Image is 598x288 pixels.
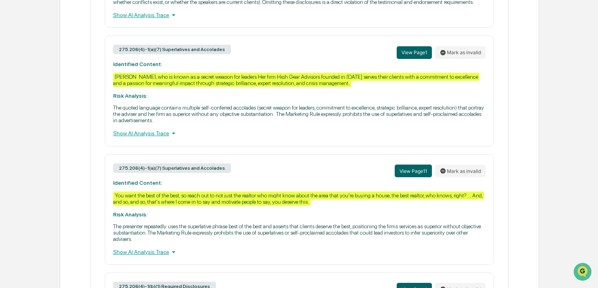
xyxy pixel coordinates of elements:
a: Powered byPylon [56,134,96,140]
p: How can we help? [8,17,144,29]
div: Show AI Analysis Trace [113,11,486,19]
div: 🖐️ [8,100,14,107]
div: [PERSON_NAME], who is known as a secret weapon for leaders Her firm High Gear Advisors founded in... [113,73,479,87]
a: 🖐️Preclearance [5,97,54,111]
p: The presenter repeatedly uses the superlative phrase best of the best and asserts that clients de... [113,223,486,242]
strong: Risk Analysis: [113,211,148,218]
div: Start new chat [27,61,130,68]
div: 🗄️ [57,100,64,107]
a: 🔎Data Lookup [5,112,53,126]
div: We're available if you need us! [27,68,100,75]
strong: Identified Content: [113,180,162,186]
div: Show AI Analysis Trace [113,248,486,256]
button: View Page1 [397,46,432,59]
iframe: Open customer support [573,262,594,283]
button: Mark as invalid [435,46,486,59]
button: Mark as invalid [435,165,486,177]
div: You want the best of the best, so reach out to not just the realtor who might know about the area... [113,191,484,206]
div: 275.206(4)-1(a)(7) Superlatives and Accolades [113,163,231,173]
img: 1746055101610-c473b297-6a78-478c-a979-82029cc54cd1 [8,61,22,75]
div: Show AI Analysis Trace [113,129,486,138]
span: Preclearance [16,100,51,108]
span: Data Lookup [16,115,50,123]
p: The quoted language contains multiple self-conferred accolades (secret weapon for leaders, commit... [113,104,486,123]
div: 🔎 [8,116,14,122]
a: 🗄️Attestations [54,97,101,111]
span: Attestations [65,100,98,108]
div: 275.206(4)-1(a)(7) Superlatives and Accolades [113,45,231,54]
strong: Risk Analysis: [113,93,148,99]
button: View Page11 [395,165,432,177]
span: Pylon [79,134,96,140]
strong: Identified Content: [113,61,162,67]
button: Start new chat [134,63,144,72]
